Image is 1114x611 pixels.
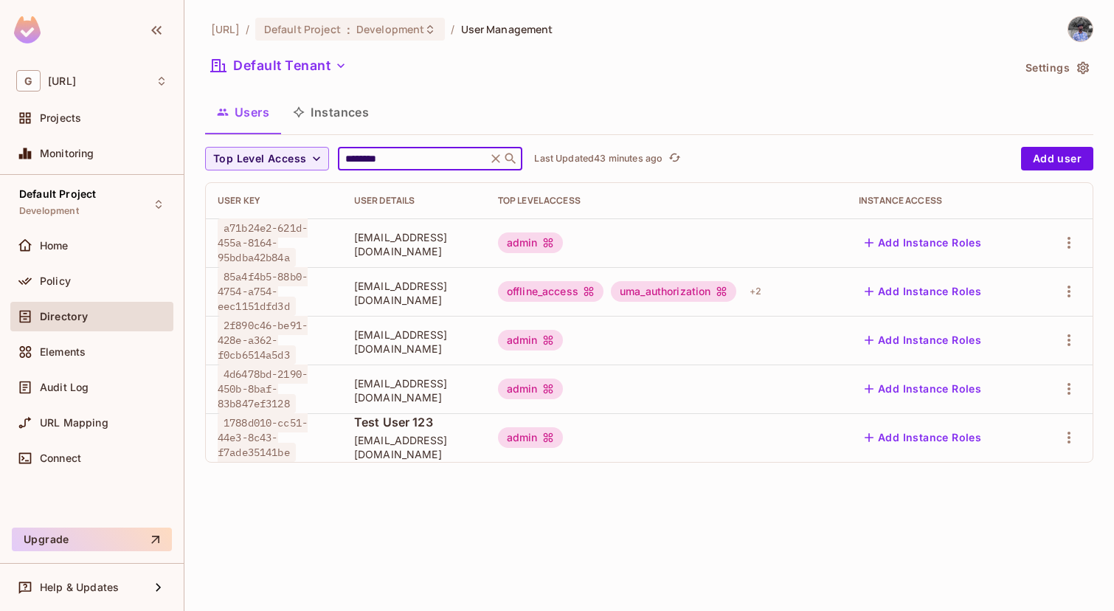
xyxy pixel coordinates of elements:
[354,433,474,461] span: [EMAIL_ADDRESS][DOMAIN_NAME]
[668,151,681,166] span: refresh
[205,54,353,77] button: Default Tenant
[354,279,474,307] span: [EMAIL_ADDRESS][DOMAIN_NAME]
[40,112,81,124] span: Projects
[14,16,41,44] img: SReyMgAAAABJRU5ErkJggg==
[859,280,987,303] button: Add Instance Roles
[40,417,108,429] span: URL Mapping
[859,377,987,401] button: Add Instance Roles
[218,267,308,316] span: 85a4f4b5-88b0-4754-a754-eec1151dfd3d
[40,346,86,358] span: Elements
[1021,147,1093,170] button: Add user
[346,24,351,35] span: :
[354,414,474,430] span: Test User 123
[281,94,381,131] button: Instances
[40,581,119,593] span: Help & Updates
[354,376,474,404] span: [EMAIL_ADDRESS][DOMAIN_NAME]
[19,205,79,217] span: Development
[218,365,308,413] span: 4d6478bd-2190-450b-8baf-83b847ef3128
[498,427,563,448] div: admin
[211,22,240,36] span: the active workspace
[498,379,563,399] div: admin
[264,22,341,36] span: Default Project
[16,70,41,92] span: G
[356,22,424,36] span: Development
[218,413,308,462] span: 1788d010-cc51-44e3-8c43-f7ade35141be
[498,195,835,207] div: Top Level Access
[40,148,94,159] span: Monitoring
[859,328,987,352] button: Add Instance Roles
[40,382,89,393] span: Audit Log
[1068,17,1093,41] img: Mithies
[498,232,563,253] div: admin
[40,452,81,464] span: Connect
[40,240,69,252] span: Home
[1020,56,1093,80] button: Settings
[218,195,331,207] div: User Key
[246,22,249,36] li: /
[354,195,474,207] div: User Details
[48,75,76,87] span: Workspace: genworx.ai
[218,218,308,267] span: a71b24e2-621d-455a-8164-95bdba42b84a
[40,275,71,287] span: Policy
[498,281,603,302] div: offline_access
[40,311,88,322] span: Directory
[859,426,987,449] button: Add Instance Roles
[205,147,329,170] button: Top Level Access
[354,230,474,258] span: [EMAIL_ADDRESS][DOMAIN_NAME]
[665,150,683,168] button: refresh
[213,150,306,168] span: Top Level Access
[534,153,662,165] p: Last Updated 43 minutes ago
[461,22,553,36] span: User Management
[744,280,767,303] div: + 2
[859,231,987,255] button: Add Instance Roles
[451,22,454,36] li: /
[662,150,683,168] span: Click to refresh data
[12,528,172,551] button: Upgrade
[19,188,96,200] span: Default Project
[354,328,474,356] span: [EMAIL_ADDRESS][DOMAIN_NAME]
[611,281,736,302] div: uma_authorization
[218,316,308,365] span: 2f890c46-be91-428e-a362-f0cb6514a5d3
[205,94,281,131] button: Users
[859,195,1023,207] div: Instance Access
[498,330,563,351] div: admin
